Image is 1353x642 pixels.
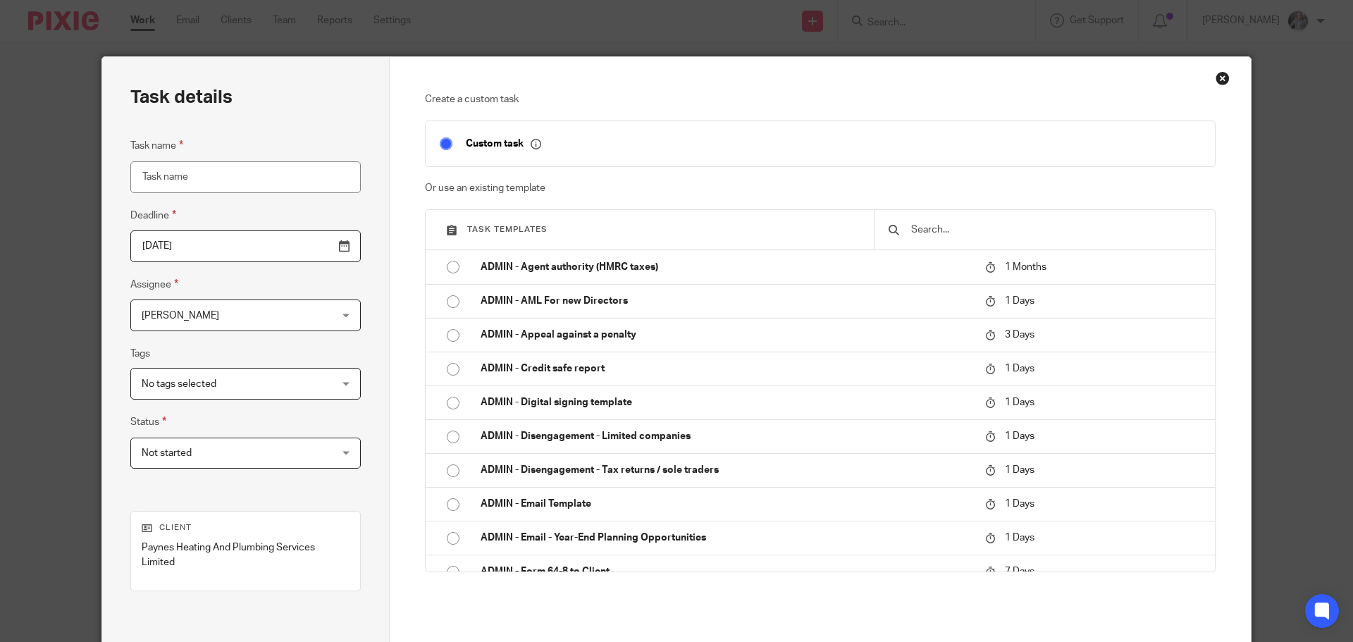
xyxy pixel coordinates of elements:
[481,531,971,545] p: ADMIN - Email - Year-End Planning Opportunities
[130,207,176,223] label: Deadline
[130,137,183,154] label: Task name
[142,379,216,389] span: No tags selected
[130,161,361,193] input: Task name
[130,276,178,292] label: Assignee
[1005,262,1046,272] span: 1 Months
[1005,364,1034,374] span: 1 Days
[910,222,1201,237] input: Search...
[1005,330,1034,340] span: 3 Days
[1005,499,1034,509] span: 1 Days
[481,429,971,443] p: ADMIN - Disengagement - Limited companies
[481,294,971,308] p: ADMIN - AML For new Directors
[1005,397,1034,407] span: 1 Days
[481,564,971,579] p: ADMIN - Form 64-8 to Client
[481,497,971,511] p: ADMIN - Email Template
[1005,431,1034,441] span: 1 Days
[481,395,971,409] p: ADMIN - Digital signing template
[1005,465,1034,475] span: 1 Days
[1005,567,1034,576] span: 7 Days
[1005,533,1034,543] span: 1 Days
[130,414,166,430] label: Status
[481,328,971,342] p: ADMIN - Appeal against a penalty
[425,181,1216,195] p: Or use an existing template
[466,137,541,150] p: Custom task
[1005,296,1034,306] span: 1 Days
[142,448,192,458] span: Not started
[425,92,1216,106] p: Create a custom task
[142,541,350,569] p: Paynes Heating And Plumbing Services Limited
[130,347,150,361] label: Tags
[130,230,361,262] input: Pick a date
[142,522,350,533] p: Client
[481,463,971,477] p: ADMIN - Disengagement - Tax returns / sole traders
[1216,71,1230,85] div: Close this dialog window
[481,362,971,376] p: ADMIN - Credit safe report
[481,260,971,274] p: ADMIN - Agent authority (HMRC taxes)
[130,85,233,109] h2: Task details
[467,226,548,233] span: Task templates
[142,311,219,321] span: [PERSON_NAME]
